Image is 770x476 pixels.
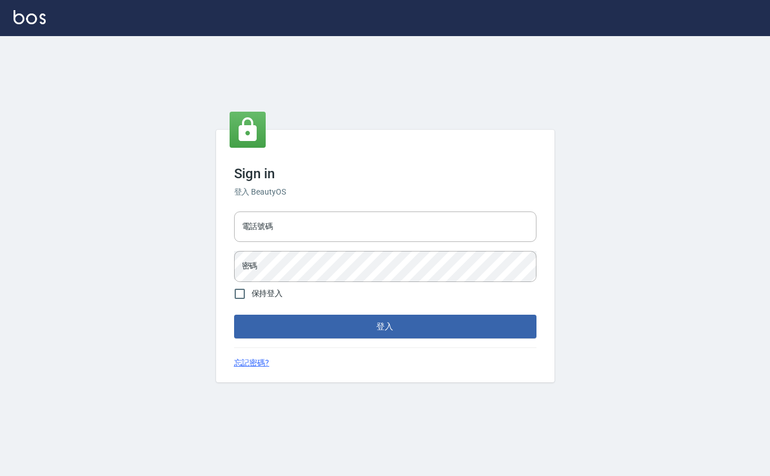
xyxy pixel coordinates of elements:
[234,357,270,369] a: 忘記密碼?
[14,10,46,24] img: Logo
[234,315,536,338] button: 登入
[234,166,536,182] h3: Sign in
[234,186,536,198] h6: 登入 BeautyOS
[252,288,283,299] span: 保持登入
